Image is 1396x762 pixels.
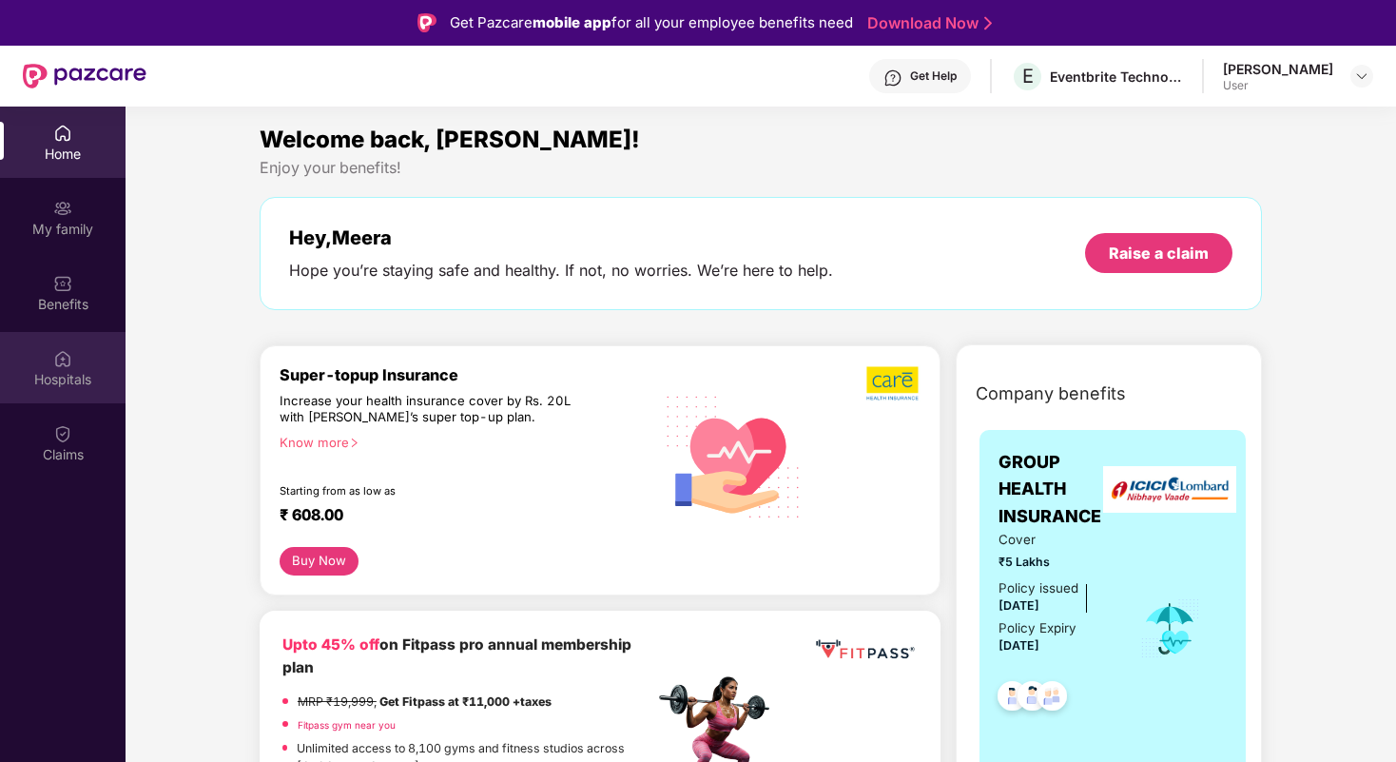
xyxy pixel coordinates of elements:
[349,438,359,448] span: right
[533,13,611,31] strong: mobile app
[976,381,1126,407] span: Company benefits
[282,635,379,654] b: Upto 45% off
[280,484,572,498] div: Starting from as low as
[867,13,986,33] a: Download Now
[999,598,1039,613] span: [DATE]
[999,578,1078,598] div: Policy issued
[1103,466,1236,513] img: insurerLogo
[280,435,642,448] div: Know more
[260,126,640,153] span: Welcome back, [PERSON_NAME]!
[450,11,853,34] div: Get Pazcare for all your employee benefits need
[1223,60,1333,78] div: [PERSON_NAME]
[53,199,72,218] img: svg+xml;base64,PHN2ZyB3aWR0aD0iMjAiIGhlaWdodD0iMjAiIHZpZXdCb3g9IjAgMCAyMCAyMCIgZmlsbD0ibm9uZSIgeG...
[379,694,552,709] strong: Get Fitpass at ₹11,000 +taxes
[999,618,1076,638] div: Policy Expiry
[984,13,992,33] img: Stroke
[1354,68,1369,84] img: svg+xml;base64,PHN2ZyBpZD0iRHJvcGRvd24tMzJ4MzIiIHhtbG5zPSJodHRwOi8vd3d3LnczLm9yZy8yMDAwL3N2ZyIgd2...
[1109,243,1209,264] div: Raise a claim
[989,675,1036,722] img: svg+xml;base64,PHN2ZyB4bWxucz0iaHR0cDovL3d3dy53My5vcmcvMjAwMC9zdmciIHdpZHRoPSI0OC45NDMiIGhlaWdodD...
[53,124,72,143] img: svg+xml;base64,PHN2ZyBpZD0iSG9tZSIgeG1sbnM9Imh0dHA6Ly93d3cudzMub3JnLzIwMDAvc3ZnIiB3aWR0aD0iMjAiIG...
[812,634,918,667] img: fppp.png
[1139,597,1201,660] img: icon
[417,13,436,32] img: Logo
[1029,675,1076,722] img: svg+xml;base64,PHN2ZyB4bWxucz0iaHR0cDovL3d3dy53My5vcmcvMjAwMC9zdmciIHdpZHRoPSI0OC45NDMiIGhlaWdodD...
[53,424,72,443] img: svg+xml;base64,PHN2ZyBpZD0iQ2xhaW0iIHhtbG5zPSJodHRwOi8vd3d3LnczLm9yZy8yMDAwL3N2ZyIgd2lkdGg9IjIwIi...
[999,530,1113,550] span: Cover
[23,64,146,88] img: New Pazcare Logo
[280,547,359,576] button: Buy Now
[1022,65,1034,88] span: E
[999,449,1113,530] span: GROUP HEALTH INSURANCE
[1223,78,1333,93] div: User
[53,274,72,293] img: svg+xml;base64,PHN2ZyBpZD0iQmVuZWZpdHMiIHhtbG5zPSJodHRwOi8vd3d3LnczLm9yZy8yMDAwL3N2ZyIgd2lkdGg9Ij...
[866,365,921,401] img: b5dec4f62d2307b9de63beb79f102df3.png
[280,393,572,426] div: Increase your health insurance cover by Rs. 20L with [PERSON_NAME]’s super top-up plan.
[910,68,957,84] div: Get Help
[280,365,653,384] div: Super-topup Insurance
[298,719,396,731] a: Fitpass gym near you
[298,694,377,709] del: MRP ₹19,999,
[289,226,833,249] div: Hey, Meera
[260,158,1262,178] div: Enjoy your benefits!
[999,638,1039,653] span: [DATE]
[883,68,902,88] img: svg+xml;base64,PHN2ZyBpZD0iSGVscC0zMngzMiIgeG1sbnM9Imh0dHA6Ly93d3cudzMub3JnLzIwMDAvc3ZnIiB3aWR0aD...
[653,374,814,537] img: svg+xml;base64,PHN2ZyB4bWxucz0iaHR0cDovL3d3dy53My5vcmcvMjAwMC9zdmciIHhtbG5zOnhsaW5rPSJodHRwOi8vd3...
[1009,675,1056,722] img: svg+xml;base64,PHN2ZyB4bWxucz0iaHR0cDovL3d3dy53My5vcmcvMjAwMC9zdmciIHdpZHRoPSI0OC45NDMiIGhlaWdodD...
[282,635,631,676] b: on Fitpass pro annual membership plan
[53,349,72,368] img: svg+xml;base64,PHN2ZyBpZD0iSG9zcGl0YWxzIiB4bWxucz0iaHR0cDovL3d3dy53My5vcmcvMjAwMC9zdmciIHdpZHRoPS...
[1050,68,1183,86] div: Eventbrite Technologies India Private Limited
[999,553,1113,571] span: ₹5 Lakhs
[280,505,634,528] div: ₹ 608.00
[289,261,833,281] div: Hope you’re staying safe and healthy. If not, no worries. We’re here to help.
